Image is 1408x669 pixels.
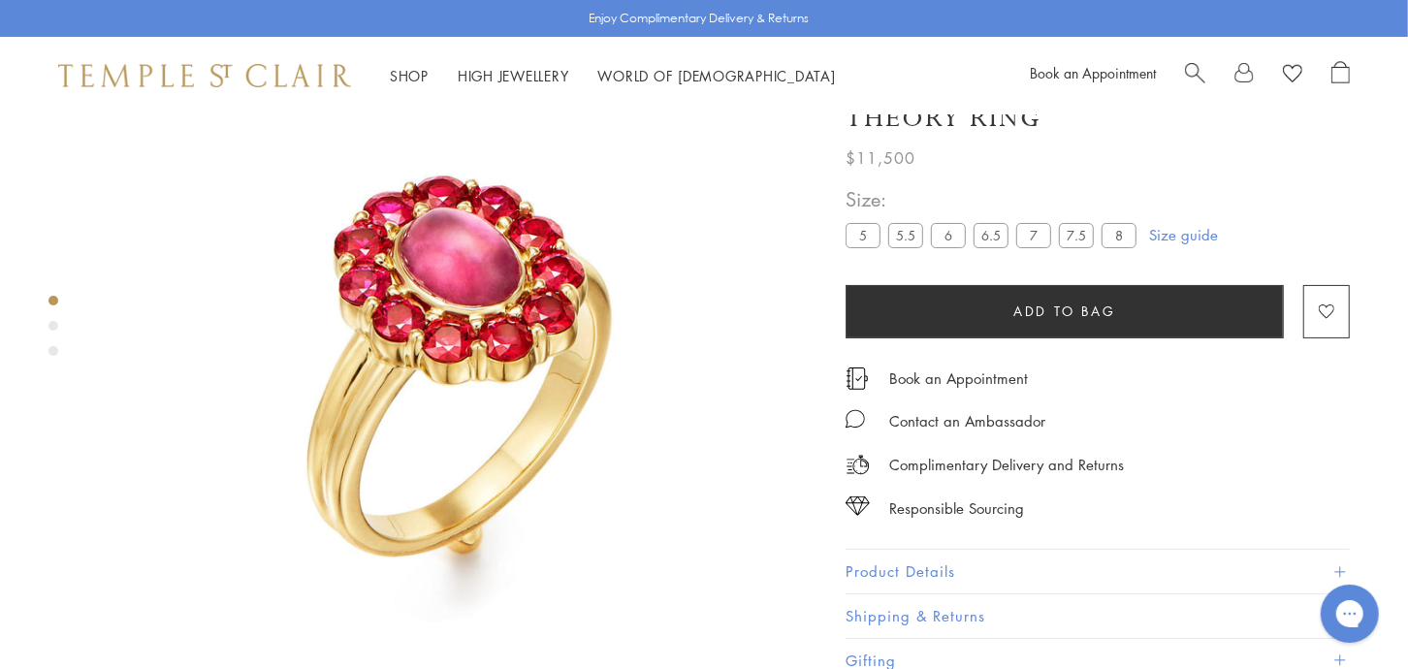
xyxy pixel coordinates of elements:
[1014,301,1116,322] span: Add to bag
[846,594,1350,638] button: Shipping & Returns
[889,367,1028,389] a: Book an Appointment
[889,453,1124,477] p: Complimentary Delivery and Returns
[846,285,1284,338] button: Add to bag
[846,367,869,390] img: icon_appointment.svg
[846,183,1144,215] span: Size:
[846,409,865,429] img: MessageIcon-01_2.svg
[1059,223,1094,247] label: 7.5
[1149,225,1218,244] a: Size guide
[458,66,569,85] a: High JewelleryHigh Jewellery
[846,496,870,516] img: icon_sourcing.svg
[846,145,915,171] span: $11,500
[390,64,836,88] nav: Main navigation
[48,291,58,371] div: Product gallery navigation
[888,223,923,247] label: 5.5
[889,496,1024,521] div: Responsible Sourcing
[931,223,966,247] label: 6
[598,66,836,85] a: World of [DEMOGRAPHIC_DATA]World of [DEMOGRAPHIC_DATA]
[889,409,1045,433] div: Contact an Ambassador
[974,223,1008,247] label: 6.5
[390,66,429,85] a: ShopShop
[1016,223,1051,247] label: 7
[1283,61,1302,90] a: View Wishlist
[1030,63,1156,82] a: Book an Appointment
[1102,223,1136,247] label: 8
[1311,578,1389,650] iframe: Gorgias live chat messenger
[846,550,1350,593] button: Product Details
[846,223,880,247] label: 5
[846,453,870,477] img: icon_delivery.svg
[58,64,351,87] img: Temple St. Clair
[590,9,810,28] p: Enjoy Complimentary Delivery & Returns
[1185,61,1205,90] a: Search
[1331,61,1350,90] a: Open Shopping Bag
